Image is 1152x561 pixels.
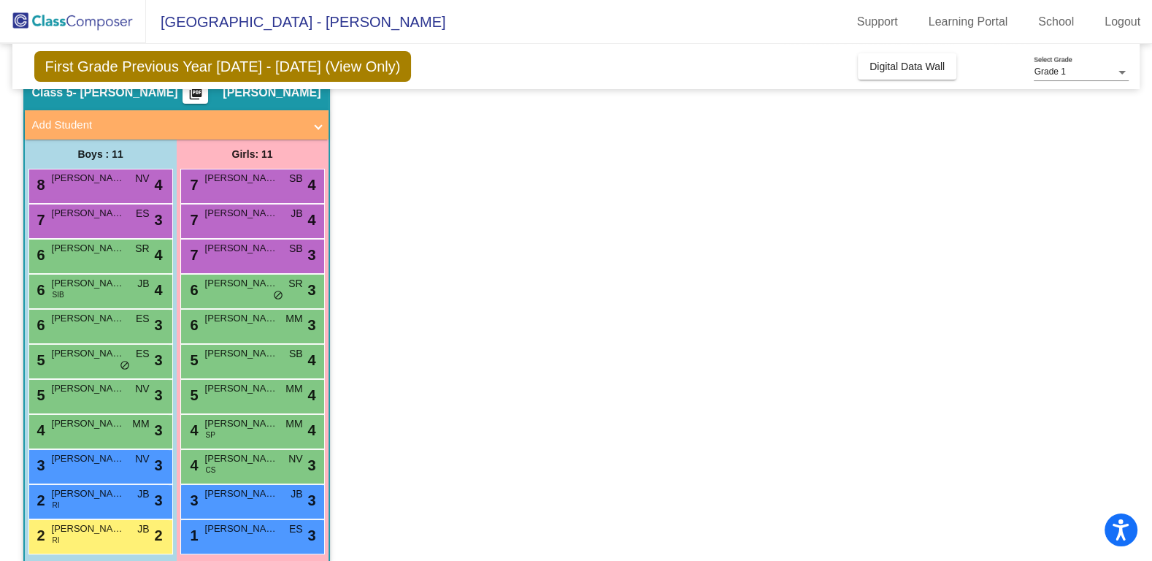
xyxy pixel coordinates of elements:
span: 7 [187,177,199,193]
span: [PERSON_NAME] [205,171,278,186]
span: [GEOGRAPHIC_DATA] - [PERSON_NAME] [146,10,445,34]
span: [PERSON_NAME] [52,522,125,536]
span: [PERSON_NAME] [PERSON_NAME] [52,241,125,256]
span: [PERSON_NAME] [205,276,278,291]
a: School [1026,10,1086,34]
span: 3 [154,384,162,406]
span: Class 5 [32,85,73,100]
span: [PERSON_NAME] [223,85,320,100]
span: ES [289,522,303,537]
span: 4 [307,384,315,406]
span: 7 [187,212,199,228]
span: 3 [154,349,162,371]
span: [PERSON_NAME] [205,451,278,466]
span: do_not_disturb_alt [273,290,283,302]
span: NV [288,451,302,467]
span: - [PERSON_NAME] [73,85,178,100]
span: 3 [307,314,315,336]
span: [PERSON_NAME] [52,206,125,221]
span: 2 [34,527,45,543]
span: 2 [154,524,162,546]
span: 4 [154,279,162,301]
span: 6 [34,282,45,298]
span: SB [289,346,303,362]
span: MM [285,381,302,397]
span: 3 [307,244,315,266]
span: 5 [34,387,45,403]
span: SR [288,276,302,291]
span: SR [135,241,149,256]
span: JB [291,206,302,221]
span: [PERSON_NAME] [52,346,125,361]
span: MM [285,311,302,327]
span: ES [136,206,150,221]
span: 6 [34,247,45,263]
div: Boys : 11 [25,140,177,169]
span: 5 [34,352,45,368]
span: do_not_disturb_alt [120,360,130,372]
span: ES [136,346,150,362]
span: 4 [307,419,315,441]
span: 4 [154,174,162,196]
span: 4 [187,422,199,438]
span: ES [136,311,150,327]
span: 4 [187,457,199,473]
span: [PERSON_NAME] [52,416,125,431]
span: 3 [154,454,162,476]
span: 1 [187,527,199,543]
span: [PERSON_NAME] [52,451,125,466]
span: 3 [154,489,162,511]
mat-expansion-panel-header: Add Student [25,110,329,140]
span: Digital Data Wall [869,61,945,72]
span: [PERSON_NAME] [205,311,278,326]
span: [PERSON_NAME] [205,486,278,501]
div: Girls: 11 [177,140,329,169]
span: MM [132,416,149,432]
span: First Grade Previous Year [DATE] - [DATE] (View Only) [34,51,412,82]
span: JB [137,522,149,537]
span: [PERSON_NAME] [205,206,278,221]
span: 8 [34,177,45,193]
span: 4 [307,209,315,231]
span: 3 [307,454,315,476]
span: 4 [34,422,45,438]
span: [PERSON_NAME] [205,381,278,396]
span: 6 [187,282,199,298]
span: CS [206,465,216,476]
span: [PERSON_NAME] [52,486,125,501]
span: NV [135,451,149,467]
span: 3 [154,314,162,336]
span: [PERSON_NAME] [52,171,125,186]
span: 7 [187,247,199,263]
span: [PERSON_NAME] [205,522,278,536]
span: [PERSON_NAME] [52,311,125,326]
span: 6 [187,317,199,333]
span: NV [135,171,149,186]
span: JB [137,276,149,291]
a: Support [845,10,910,34]
span: 5 [187,352,199,368]
span: SB [289,171,303,186]
span: 3 [154,209,162,231]
button: Print Students Details [183,82,208,104]
a: Learning Portal [917,10,1020,34]
span: 4 [154,244,162,266]
span: 4 [307,174,315,196]
span: SIB [53,289,64,300]
span: 3 [154,419,162,441]
span: 5 [187,387,199,403]
button: Digital Data Wall [858,53,956,80]
span: 4 [307,349,315,371]
span: RI [53,535,60,546]
span: SP [206,430,215,440]
span: Grade 1 [1034,66,1065,77]
span: 3 [307,524,315,546]
span: [PERSON_NAME] [PERSON_NAME] [52,276,125,291]
span: JB [137,486,149,502]
span: [PERSON_NAME] [52,381,125,396]
a: Logout [1093,10,1152,34]
span: [PERSON_NAME] [205,241,278,256]
span: NV [135,381,149,397]
span: MM [285,416,302,432]
span: 3 [187,492,199,508]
